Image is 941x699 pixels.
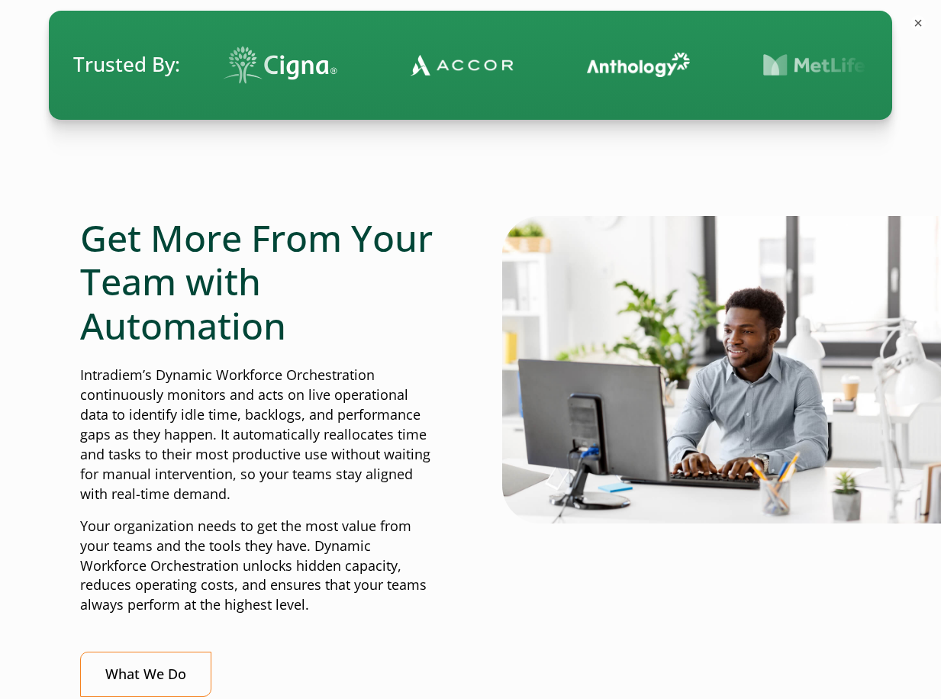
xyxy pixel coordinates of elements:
[80,652,211,697] a: What We Do
[369,53,472,76] img: Contact Center Automation Accor Logo
[80,216,440,348] h2: Get More From Your Team with Automation
[910,15,926,31] button: ×
[721,53,824,77] img: Contact Center Automation MetLife Logo
[80,517,440,616] p: Your organization needs to get the most value from your teams and the tools they have. Dynamic Wo...
[80,366,440,504] p: Intradiem’s Dynamic Workforce Orchestration continuously monitors and acts on live operational da...
[73,50,180,79] span: Trusted By:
